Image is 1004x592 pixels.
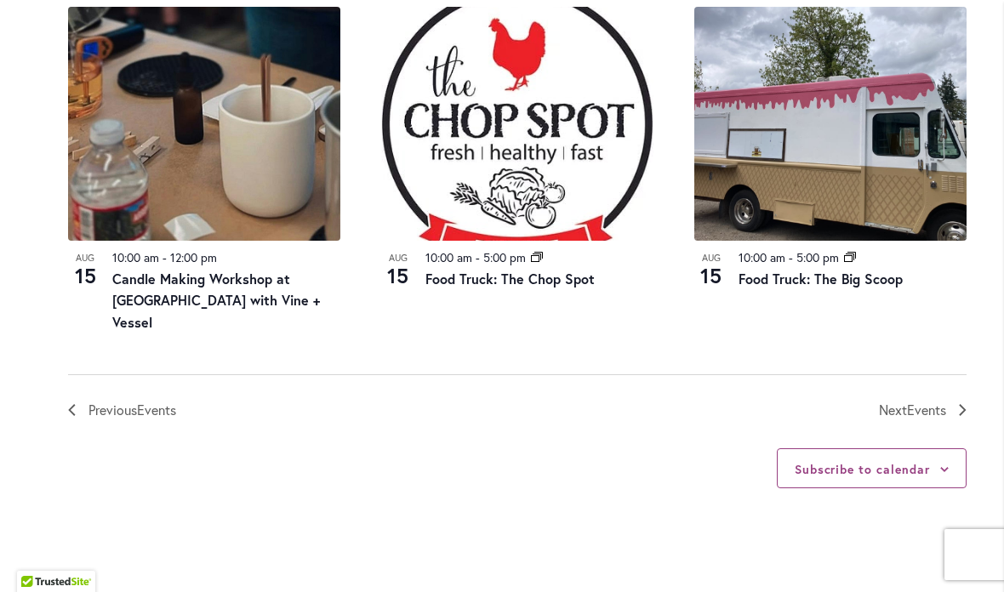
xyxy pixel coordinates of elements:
[879,399,946,421] span: Next
[381,261,415,290] span: 15
[879,399,967,421] a: Next Events
[381,7,653,241] img: THE CHOP SPOT PDX – Food Truck
[163,249,167,265] span: -
[112,270,320,332] a: Candle Making Workshop at [GEOGRAPHIC_DATA] with Vine + Vessel
[68,251,102,265] span: Aug
[907,401,946,418] span: Events
[789,249,793,265] span: -
[739,270,903,287] a: Food Truck: The Big Scoop
[112,249,159,265] time: 10:00 am
[13,532,60,579] iframe: Launch Accessibility Center
[796,249,839,265] time: 5:00 pm
[170,249,217,265] time: 12:00 pm
[694,261,728,290] span: 15
[739,249,785,265] time: 10:00 am
[88,399,176,421] span: Previous
[68,261,102,290] span: 15
[425,270,595,287] a: Food Truck: The Chop Spot
[137,401,176,418] span: Events
[381,251,415,265] span: Aug
[68,7,340,241] img: 93f53704220c201f2168fc261161dde5
[425,249,472,265] time: 10:00 am
[483,249,526,265] time: 5:00 pm
[476,249,480,265] span: -
[795,461,930,477] button: Subscribe to calendar
[68,399,176,421] a: Previous Events
[694,251,728,265] span: Aug
[694,7,967,241] img: Food Truck: The Big Scoop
